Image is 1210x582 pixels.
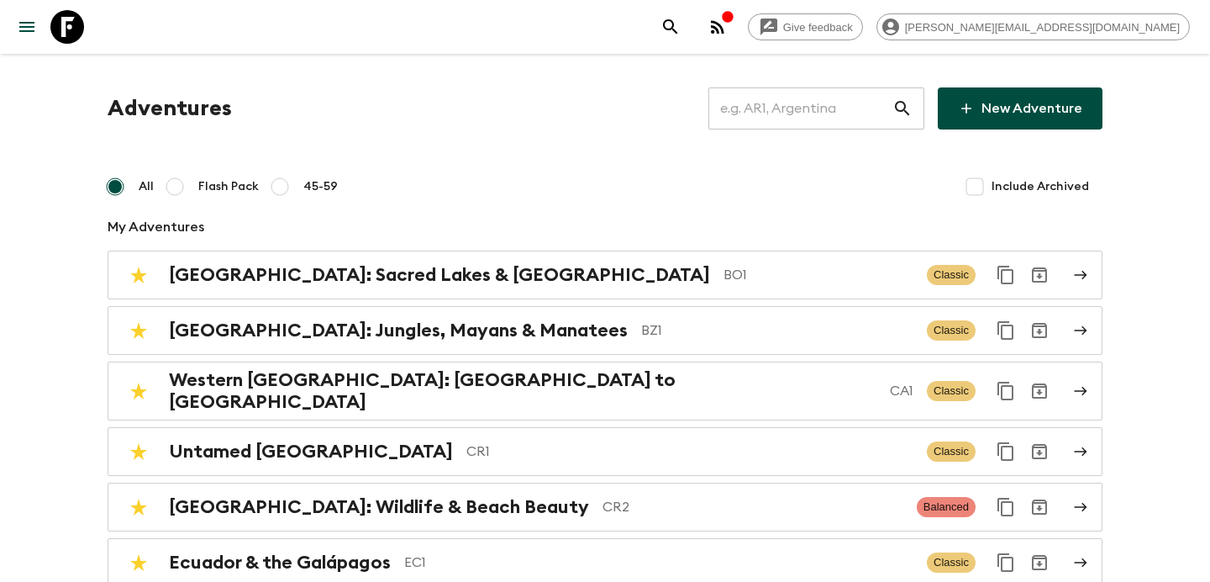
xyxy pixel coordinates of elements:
a: [GEOGRAPHIC_DATA]: Sacred Lakes & [GEOGRAPHIC_DATA]BO1ClassicDuplicate for 45-59Archive [108,251,1102,299]
span: 45-59 [303,178,338,195]
button: menu [10,10,44,44]
span: Classic [927,381,976,401]
span: Give feedback [774,21,862,34]
span: Flash Pack [198,178,259,195]
h2: Western [GEOGRAPHIC_DATA]: [GEOGRAPHIC_DATA] to [GEOGRAPHIC_DATA] [169,369,876,413]
div: [PERSON_NAME][EMAIL_ADDRESS][DOMAIN_NAME] [876,13,1190,40]
a: New Adventure [938,87,1102,130]
a: [GEOGRAPHIC_DATA]: Wildlife & Beach BeautyCR2BalancedDuplicate for 45-59Archive [108,483,1102,532]
p: CR2 [602,497,903,517]
p: BZ1 [641,320,913,341]
p: EC1 [404,553,913,573]
a: Give feedback [748,13,863,40]
button: Archive [1023,314,1056,347]
a: [GEOGRAPHIC_DATA]: Jungles, Mayans & ManateesBZ1ClassicDuplicate for 45-59Archive [108,306,1102,355]
span: Balanced [917,497,976,517]
p: BO1 [723,265,913,285]
span: Classic [927,320,976,341]
p: My Adventures [108,217,1102,237]
button: Archive [1023,490,1056,524]
button: search adventures [654,10,687,44]
span: Classic [927,553,976,573]
h2: Ecuador & the Galápagos [169,552,391,574]
h2: [GEOGRAPHIC_DATA]: Wildlife & Beach Beauty [169,496,589,518]
button: Duplicate for 45-59 [989,546,1023,579]
button: Duplicate for 45-59 [989,374,1023,408]
a: Untamed [GEOGRAPHIC_DATA]CR1ClassicDuplicate for 45-59Archive [108,427,1102,476]
span: Include Archived [992,178,1089,195]
span: Classic [927,442,976,462]
p: CA1 [890,381,913,401]
button: Archive [1023,546,1056,579]
p: CR1 [466,442,913,462]
button: Archive [1023,258,1056,292]
span: All [139,178,154,195]
h2: [GEOGRAPHIC_DATA]: Jungles, Mayans & Manatees [169,320,628,341]
span: Classic [927,265,976,285]
button: Duplicate for 45-59 [989,314,1023,347]
button: Duplicate for 45-59 [989,490,1023,524]
span: [PERSON_NAME][EMAIL_ADDRESS][DOMAIN_NAME] [896,21,1189,34]
button: Duplicate for 45-59 [989,258,1023,292]
input: e.g. AR1, Argentina [708,85,892,132]
a: Western [GEOGRAPHIC_DATA]: [GEOGRAPHIC_DATA] to [GEOGRAPHIC_DATA]CA1ClassicDuplicate for 45-59Arc... [108,362,1102,421]
h2: Untamed [GEOGRAPHIC_DATA] [169,441,453,463]
button: Archive [1023,374,1056,408]
h1: Adventures [108,92,232,125]
button: Archive [1023,435,1056,468]
h2: [GEOGRAPHIC_DATA]: Sacred Lakes & [GEOGRAPHIC_DATA] [169,264,710,286]
button: Duplicate for 45-59 [989,435,1023,468]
